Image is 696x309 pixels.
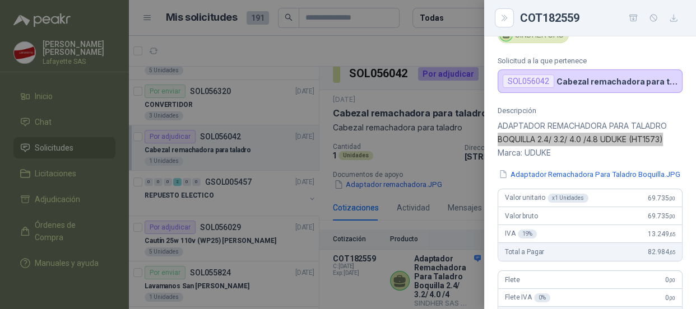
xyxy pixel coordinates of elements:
[556,77,678,86] p: Cabezal remachadora para taladro
[498,11,511,25] button: Close
[669,195,675,202] span: ,00
[498,119,683,160] p: ADAPTADOR REMACHADORA PARA TALADRO BOQUILLA 2.4/ 3.2/ 4.0 /4.8 UDUKE (HT1573) Marca: UDUKE
[669,295,675,301] span: ,00
[534,293,550,302] div: 0 %
[505,248,544,256] span: Total a Pagar
[505,194,588,203] span: Valor unitario
[498,106,683,115] p: Descripción
[648,194,675,202] span: 69.735
[669,249,675,255] span: ,65
[505,230,537,238] span: IVA
[648,248,675,256] span: 82.984
[665,276,675,284] span: 0
[498,57,683,65] p: Solicitud a la que pertenece
[547,194,588,203] div: x 1 Unidades
[505,293,550,302] span: Flete IVA
[505,276,519,284] span: Flete
[669,277,675,283] span: ,00
[520,9,683,27] div: COT182559
[669,213,675,219] span: ,00
[648,212,675,220] span: 69.735
[518,230,537,238] div: 19 %
[665,294,675,302] span: 0
[503,74,554,88] div: SOL056042
[648,230,675,238] span: 13.249
[505,212,537,220] span: Valor bruto
[498,168,681,180] button: Adaptador Remachadora Para Taladro Boquilla.JPG
[669,231,675,237] span: ,65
